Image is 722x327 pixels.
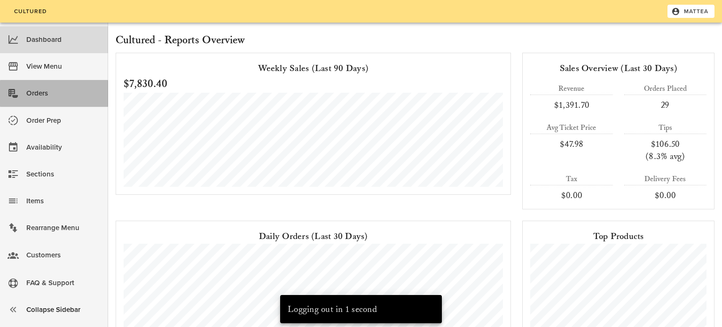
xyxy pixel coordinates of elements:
div: $106.50 (8.3% avg) [624,138,706,162]
div: Weekly Sales (Last 90 Days) [124,61,503,76]
button: Mattea [667,5,714,18]
div: 29 [624,99,706,111]
div: Tips [624,122,706,134]
a: Cultured [8,5,53,18]
div: Customers [26,247,101,263]
div: Top Products [530,229,706,244]
div: Delivery Fees [624,174,706,185]
div: Rearrange Menu [26,220,101,236]
div: Logging out in 1 second [288,302,431,317]
div: Daily Orders (Last 30 Days) [124,229,503,244]
div: Dashboard [26,32,101,48]
div: Orders Placed [624,83,706,95]
div: $47.98 [530,138,612,150]
span: Cultured [13,8,47,15]
div: Sales Overview (Last 30 Days) [530,61,706,76]
div: Avg Ticket Price [530,122,612,134]
div: Availability [26,140,101,155]
div: Sections [26,167,101,182]
div: $0.00 [624,189,706,201]
div: View Menu [26,59,101,74]
h2: Cultured - Reports Overview [116,32,714,49]
div: $1,391.70 [530,99,612,111]
div: FAQ & Support [26,275,101,291]
div: Orders [26,86,101,101]
div: Revenue [530,83,612,95]
div: Items [26,193,101,209]
span: Mattea [673,7,709,16]
div: Tax [530,174,612,185]
div: Collapse Sidebar [26,302,101,318]
div: Order Prep [26,113,101,128]
h2: $7,830.40 [124,76,503,93]
div: $0.00 [530,189,612,201]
